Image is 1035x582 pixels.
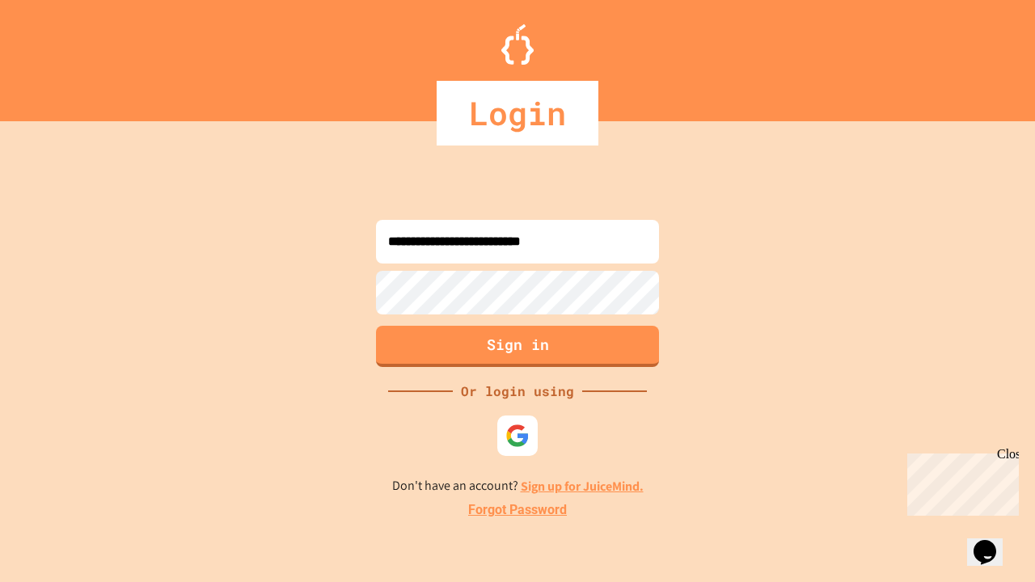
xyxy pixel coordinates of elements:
[453,382,582,401] div: Or login using
[521,478,644,495] a: Sign up for JuiceMind.
[6,6,112,103] div: Chat with us now!Close
[437,81,598,145] div: Login
[376,326,659,367] button: Sign in
[468,500,567,520] a: Forgot Password
[392,476,644,496] p: Don't have an account?
[505,424,530,448] img: google-icon.svg
[501,24,534,65] img: Logo.svg
[967,517,1019,566] iframe: chat widget
[901,447,1019,516] iframe: chat widget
